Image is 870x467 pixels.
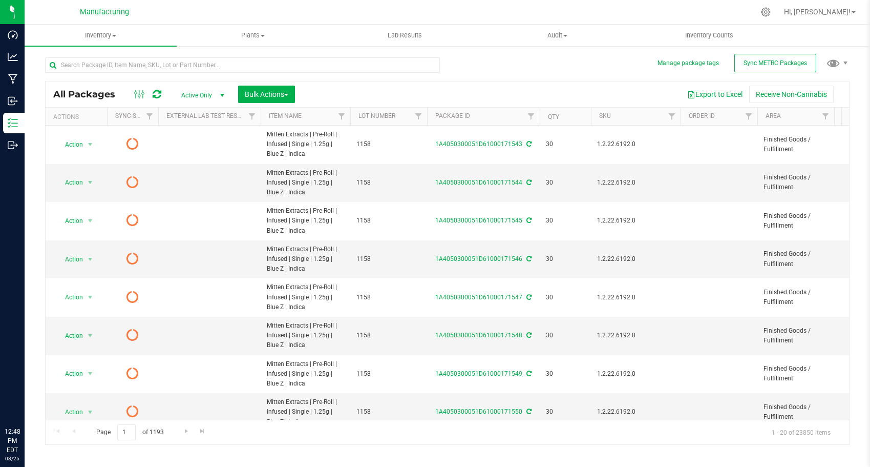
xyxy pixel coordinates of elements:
span: Pending Sync [126,290,139,304]
span: Plants [177,31,328,40]
p: 08/25 [5,455,20,462]
a: Inventory Counts [633,25,786,46]
span: Mitten Extracts | Pre-Roll | Infused | Single | 1.25g | Blue Z | Indica [267,282,344,312]
button: Sync METRC Packages [734,54,816,72]
inline-svg: Inbound [8,96,18,106]
span: 1.2.22.6192.0 [597,178,674,188]
span: 1.2.22.6192.0 [597,407,674,417]
span: Finished Goods / Fulfillment [763,135,828,154]
a: Filter [141,108,158,125]
span: 30 [546,139,585,149]
span: 1158 [356,331,421,340]
inline-svg: Dashboard [8,30,18,40]
span: Sync from Compliance System [525,408,532,415]
span: 1158 [356,216,421,226]
span: Sync from Compliance System [525,294,532,301]
span: Audit [482,31,633,40]
iframe: Resource center [10,385,41,416]
span: 1158 [356,139,421,149]
span: 30 [546,216,585,226]
button: Export to Excel [681,86,749,103]
a: Sync Status [115,112,155,119]
span: Finished Goods / Fulfillment [763,288,828,307]
span: 1.2.22.6192.0 [597,331,674,340]
span: Mitten Extracts | Pre-Roll | Infused | Single | 1.25g | Blue Z | Indica [267,206,344,236]
span: Sync from Compliance System [525,140,532,148]
inline-svg: Inventory [8,118,18,128]
a: Lot Number [358,112,395,119]
span: Sync METRC Packages [744,59,807,67]
a: Filter [740,108,757,125]
span: Pending Sync [126,175,139,190]
span: 1.2.22.6192.0 [597,369,674,379]
span: Finished Goods / Fulfillment [763,211,828,231]
span: Sync from Compliance System [525,255,532,262]
span: Action [56,329,83,343]
span: Pending Sync [126,252,139,266]
span: select [84,367,97,381]
a: Filter [333,108,350,125]
a: Lab Results [329,25,481,46]
span: Mitten Extracts | Pre-Roll | Infused | Single | 1.25g | Blue Z | Indica [267,321,344,351]
span: Pending Sync [126,137,139,151]
a: 1A4050300051D61000171548 [435,332,522,339]
span: Bulk Actions [245,90,288,98]
a: Go to the last page [195,424,210,438]
span: select [84,290,97,304]
a: Filter [817,108,834,125]
a: External Lab Test Result [166,112,247,119]
button: Receive Non-Cannabis [749,86,834,103]
span: Action [56,175,83,190]
span: Hi, [PERSON_NAME]! [784,8,851,16]
span: Page of 1193 [88,424,172,440]
a: 1A4050300051D61000171549 [435,370,522,377]
span: 1158 [356,254,421,264]
a: Audit [481,25,633,46]
a: SKU [599,112,611,119]
a: 1A4050300051D61000171546 [435,255,522,262]
span: 30 [546,178,585,188]
a: Filter [523,108,540,125]
span: 1158 [356,178,421,188]
a: 1A4050300051D61000171550 [435,408,522,415]
button: Bulk Actions [238,86,295,103]
span: select [84,175,97,190]
span: 1.2.22.6192.0 [597,293,674,302]
span: 30 [546,407,585,417]
div: Actions [53,113,103,120]
a: 1A4050300051D61000171543 [435,140,522,148]
inline-svg: Outbound [8,140,18,150]
span: 1158 [356,407,421,417]
span: Pending Sync [126,213,139,228]
a: Filter [410,108,427,125]
span: 30 [546,331,585,340]
span: Manufacturing [80,8,129,16]
a: Package ID [435,112,470,119]
span: Mitten Extracts | Pre-Roll | Infused | Single | 1.25g | Blue Z | Indica [267,168,344,198]
span: Pending Sync [126,328,139,342]
span: Action [56,252,83,267]
input: 1 [117,424,136,440]
p: 12:48 PM EDT [5,427,20,455]
a: Filter [244,108,261,125]
a: Go to the next page [179,424,194,438]
input: Search Package ID, Item Name, SKU, Lot or Part Number... [45,57,440,73]
span: Mitten Extracts | Pre-Roll | Infused | Single | 1.25g | Blue Z | Indica [267,397,344,427]
span: Finished Goods / Fulfillment [763,249,828,269]
span: Finished Goods / Fulfillment [763,364,828,383]
a: Filter [664,108,681,125]
span: Sync from Compliance System [525,370,532,377]
span: select [84,252,97,267]
span: Sync from Compliance System [525,332,532,339]
inline-svg: Analytics [8,52,18,62]
button: Manage package tags [657,59,719,68]
span: Inventory Counts [671,31,747,40]
span: Mitten Extracts | Pre-Roll | Infused | Single | 1.25g | Blue Z | Indica [267,130,344,159]
span: 30 [546,254,585,264]
span: Mitten Extracts | Pre-Roll | Infused | Single | 1.25g | Blue Z | Indica [267,359,344,389]
a: 1A4050300051D61000171544 [435,179,522,186]
span: 30 [546,369,585,379]
span: Action [56,214,83,228]
a: Area [766,112,781,119]
a: 1A4050300051D61000171547 [435,294,522,301]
